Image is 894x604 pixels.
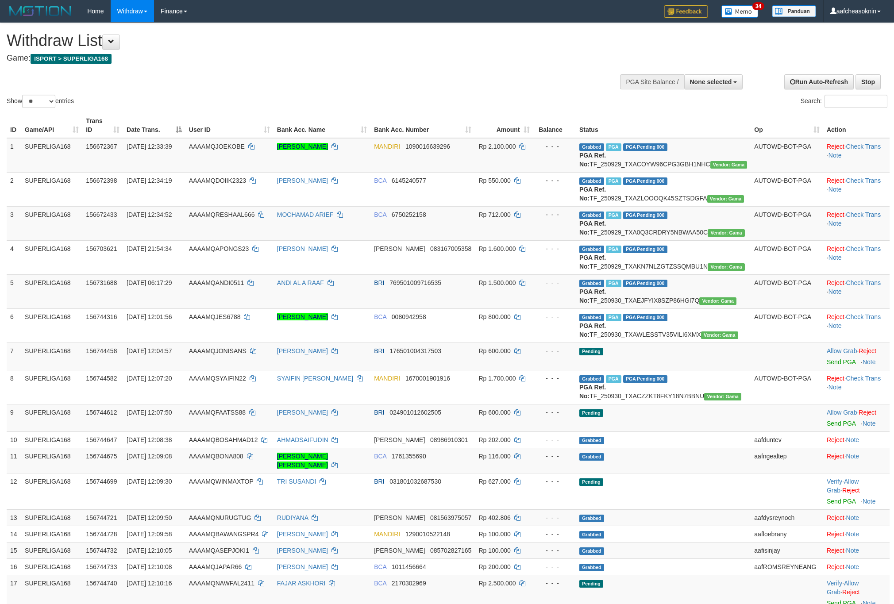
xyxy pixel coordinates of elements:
[828,288,842,295] a: Note
[579,348,603,355] span: Pending
[374,313,386,320] span: BCA
[846,375,881,382] a: Check Trans
[430,436,468,443] span: Copy 08986910301 to clipboard
[708,229,745,237] span: Vendor URL: https://trx31.1velocity.biz
[405,375,450,382] span: Copy 1670001901916 to clipboard
[823,206,890,240] td: · ·
[846,143,881,150] a: Check Trans
[751,172,823,206] td: AUTOWD-BOT-PGA
[274,113,370,138] th: Bank Acc. Name: activate to sort column ascending
[846,547,859,554] a: Note
[537,435,572,444] div: - - -
[623,375,667,383] span: PGA Pending
[22,95,55,108] select: Showentries
[189,245,249,252] span: AAAAMQAPONGS23
[576,370,751,404] td: TF_250930_TXACZZKT8FKY18N7BBNU
[370,113,475,138] th: Bank Acc. Number: activate to sort column ascending
[751,240,823,274] td: AUTOWD-BOT-PGA
[127,436,172,443] span: [DATE] 12:08:38
[277,245,328,252] a: [PERSON_NAME]
[823,172,890,206] td: · ·
[277,279,324,286] a: ANDI AL A RAAF
[405,531,450,538] span: Copy 1290010522148 to clipboard
[827,347,859,354] span: ·
[823,113,890,138] th: Action
[21,206,82,240] td: SUPERLIGA168
[127,211,172,218] span: [DATE] 12:34:52
[537,408,572,417] div: - - -
[392,211,426,218] span: Copy 6750252158 to clipboard
[277,177,328,184] a: [PERSON_NAME]
[277,514,308,521] a: RUDIYANA
[21,509,82,526] td: SUPERLIGA168
[7,342,21,370] td: 7
[478,436,510,443] span: Rp 202.000
[127,453,172,460] span: [DATE] 12:09:08
[827,478,859,494] a: Allow Grab
[189,478,254,485] span: AAAAMQWINMAXTOP
[7,95,74,108] label: Show entries
[189,453,243,460] span: AAAAMQBONA808
[827,143,844,150] a: Reject
[751,308,823,342] td: AUTOWD-BOT-PGA
[708,263,745,271] span: Vendor URL: https://trx31.1velocity.biz
[537,210,572,219] div: - - -
[478,478,510,485] span: Rp 627.000
[751,431,823,448] td: aafduntev
[606,246,621,253] span: Marked by aafchhiseyha
[392,453,426,460] span: Copy 1761355690 to clipboard
[189,375,246,382] span: AAAAMQSYAIFIN22
[123,113,185,138] th: Date Trans.: activate to sort column descending
[21,342,82,370] td: SUPERLIGA168
[478,409,510,416] span: Rp 600.000
[537,142,572,151] div: - - -
[606,314,621,321] span: Marked by aafsoycanthlai
[537,346,572,355] div: - - -
[430,514,471,521] span: Copy 081563975057 to clipboard
[277,143,328,150] a: [PERSON_NAME]
[823,404,890,431] td: ·
[690,78,732,85] span: None selected
[751,113,823,138] th: Op: activate to sort column ascending
[7,32,587,50] h1: Withdraw List
[478,279,516,286] span: Rp 1.500.000
[772,5,816,17] img: panduan.png
[21,138,82,173] td: SUPERLIGA168
[751,526,823,542] td: aafloebrany
[127,143,172,150] span: [DATE] 12:33:39
[405,143,450,150] span: Copy 1090016639296 to clipboard
[374,375,400,382] span: MANDIRI
[374,478,384,485] span: BRI
[823,370,890,404] td: · ·
[7,473,21,509] td: 12
[801,95,887,108] label: Search:
[620,74,684,89] div: PGA Site Balance /
[784,74,854,89] a: Run Auto-Refresh
[389,279,441,286] span: Copy 769501009716535 to clipboard
[823,240,890,274] td: · ·
[664,5,708,18] img: Feedback.jpg
[189,514,251,521] span: AAAAMQNURUGTUG
[21,526,82,542] td: SUPERLIGA168
[823,274,890,308] td: · ·
[827,313,844,320] a: Reject
[827,211,844,218] a: Reject
[606,177,621,185] span: Marked by aafsoycanthlai
[277,580,326,587] a: FAJAR ASKHORI
[189,409,246,416] span: AAAAMQFAATSS88
[189,531,259,538] span: AAAAMQBAWANGSPR4
[827,514,844,521] a: Reject
[825,95,887,108] input: Search:
[478,177,510,184] span: Rp 550.000
[374,436,425,443] span: [PERSON_NAME]
[579,314,604,321] span: Grabbed
[7,526,21,542] td: 14
[751,274,823,308] td: AUTOWD-BOT-PGA
[31,54,112,64] span: ISPORT > SUPERLIGA168
[21,172,82,206] td: SUPERLIGA168
[579,254,606,270] b: PGA Ref. No:
[189,347,247,354] span: AAAAMQJONISANS
[86,245,117,252] span: 156703621
[189,177,246,184] span: AAAAMQDOIIK2323
[579,212,604,219] span: Grabbed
